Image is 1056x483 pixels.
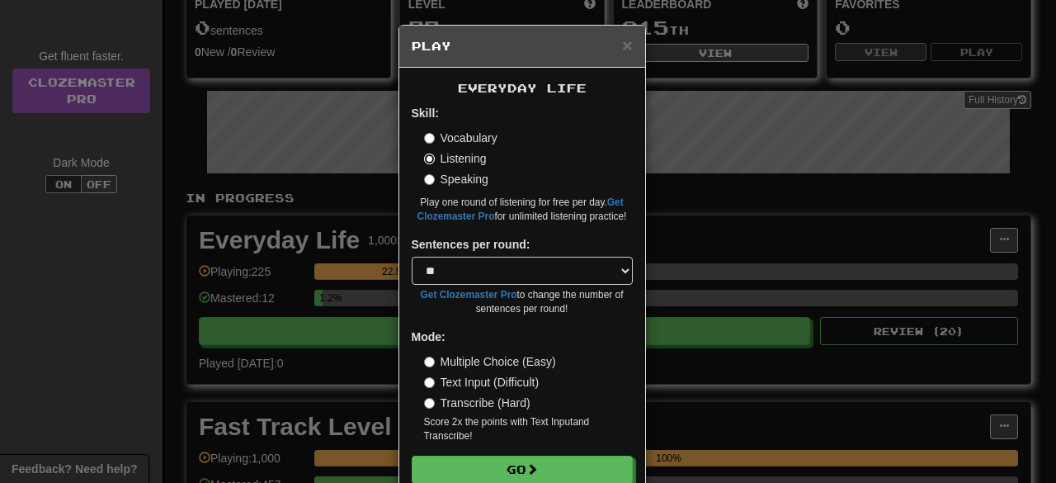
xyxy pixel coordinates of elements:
input: Vocabulary [424,133,435,144]
a: Get Clozemaster Pro [421,289,517,301]
small: to change the number of sentences per round! [412,288,633,316]
label: Sentences per round: [412,236,530,253]
strong: Mode: [412,330,445,343]
label: Transcribe (Hard) [424,395,530,411]
small: Score 2x the points with Text Input and Transcribe ! [424,415,633,443]
input: Listening [424,154,435,164]
label: Speaking [424,171,488,187]
span: Everyday Life [458,81,587,95]
input: Transcribe (Hard) [424,398,435,409]
strong: Skill: [412,107,439,120]
h5: Play [412,38,633,54]
label: Text Input (Difficult) [424,374,540,391]
span: × [622,36,632,54]
button: Close [622,36,632,54]
small: Play one round of listening for free per day. for unlimited listening practice! [412,196,633,224]
input: Multiple Choice (Easy) [424,357,435,367]
label: Listening [424,150,487,167]
input: Speaking [424,174,435,185]
label: Vocabulary [424,130,497,146]
label: Multiple Choice (Easy) [424,353,556,370]
input: Text Input (Difficult) [424,377,435,388]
